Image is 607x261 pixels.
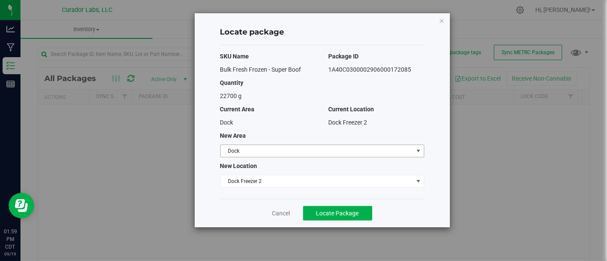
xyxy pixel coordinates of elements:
span: Dock Freezer 2 [329,119,368,126]
button: Locate Package [303,206,372,220]
span: Bulk Fresh Frozen - Super Boof [220,66,301,73]
span: Dock [220,119,233,126]
span: New Area [220,132,246,139]
a: Cancel [272,209,290,217]
span: Current Area [220,106,255,113]
span: Quantity [220,79,244,86]
h4: Locate package [220,27,424,38]
span: select [413,175,423,187]
span: Locate Package [316,210,359,217]
span: SKU Name [220,53,249,60]
span: 22700 g [220,93,242,99]
span: Dock [221,145,413,157]
span: Dock Freezer 2 [221,175,413,187]
span: Package ID [329,53,359,60]
span: Current Location [329,106,374,113]
span: select [413,145,423,157]
span: New Location [220,162,257,169]
span: 1A40C0300002906000172085 [329,66,411,73]
iframe: Resource center [9,193,34,218]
